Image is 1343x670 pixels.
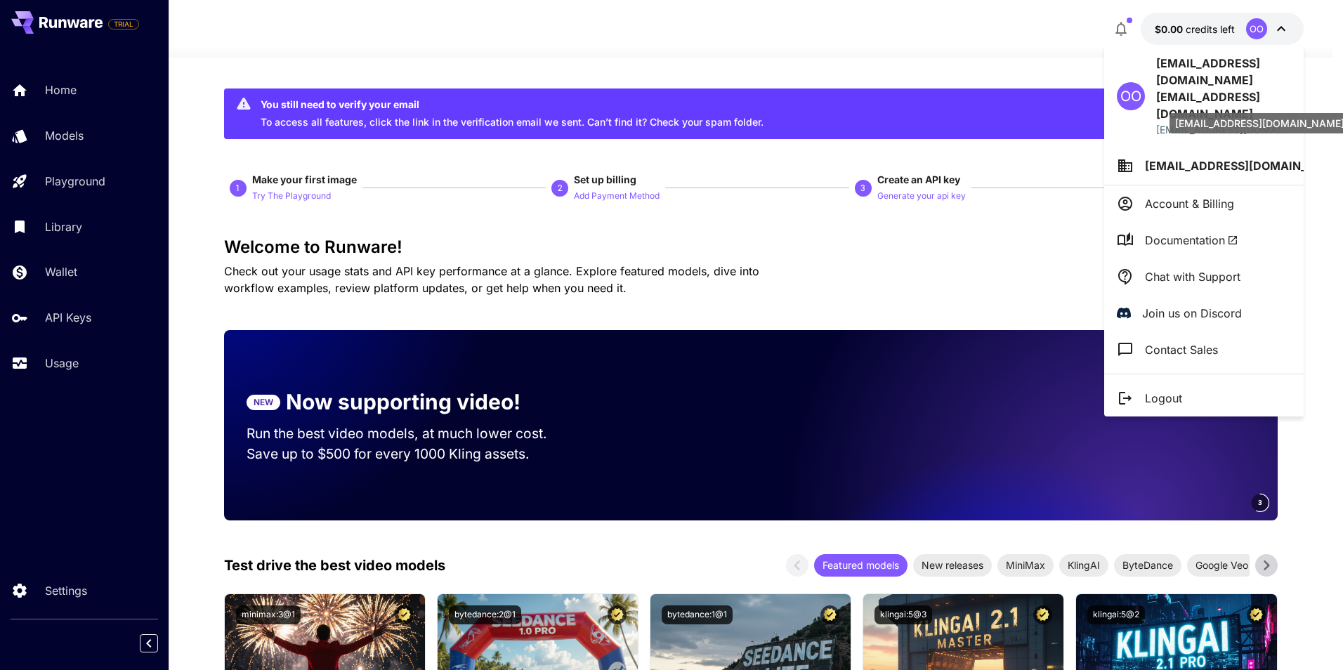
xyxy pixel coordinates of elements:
[1145,341,1218,358] p: Contact Sales
[1145,268,1240,285] p: Chat with Support
[1145,232,1238,249] span: Documentation
[1156,122,1291,137] div: orsteperstser@op.pl
[1156,122,1291,137] p: [EMAIL_ADDRESS][DOMAIN_NAME]
[1145,195,1234,212] p: Account & Billing
[1145,390,1182,407] p: Logout
[1117,82,1145,110] div: OO
[1142,305,1242,322] p: Join us on Discord
[1104,147,1304,185] button: [EMAIL_ADDRESS][DOMAIN_NAME]...
[1156,55,1291,122] p: [EMAIL_ADDRESS][DOMAIN_NAME] [EMAIL_ADDRESS][DOMAIN_NAME]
